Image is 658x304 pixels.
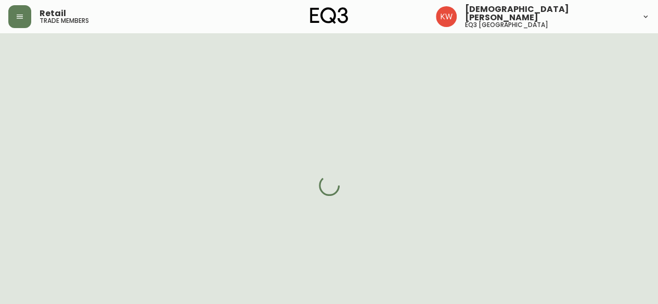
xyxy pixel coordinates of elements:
span: [DEMOGRAPHIC_DATA][PERSON_NAME] [465,5,633,22]
img: logo [310,7,349,24]
span: Retail [40,9,66,18]
h5: trade members [40,18,89,24]
img: f33162b67396b0982c40ce2a87247151 [436,6,457,27]
h5: eq3 [GEOGRAPHIC_DATA] [465,22,548,28]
